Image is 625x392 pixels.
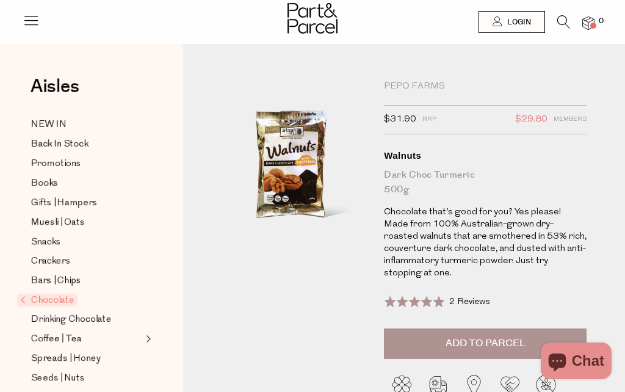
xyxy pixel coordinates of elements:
[31,157,81,172] span: Promotions
[31,176,142,191] a: Books
[31,156,142,172] a: Promotions
[17,294,78,307] span: Chocolate
[143,332,151,346] button: Expand/Collapse Coffee | Tea
[31,255,71,269] span: Crackers
[31,118,67,132] span: NEW IN
[446,336,526,350] span: Add to Parcel
[31,371,85,386] span: Seeds | Nuts
[582,16,594,29] a: 0
[31,352,101,366] span: Spreads | Honey
[31,235,61,250] span: Snacks
[31,312,142,327] a: Drinking Chocolate
[31,274,142,289] a: Bars | Chips
[20,293,142,308] a: Chocolate
[384,112,416,128] span: $31.90
[220,81,363,249] img: Walnuts
[31,78,79,108] a: Aisles
[554,112,587,128] span: Members
[31,216,85,230] span: Muesli | Oats
[31,274,81,289] span: Bars | Chips
[422,112,436,128] span: RRP
[31,332,82,347] span: Coffee | Tea
[504,17,531,27] span: Login
[31,371,142,386] a: Seeds | Nuts
[596,16,607,27] span: 0
[537,343,615,382] inbox-online-store-chat: Shopify online store chat
[31,176,58,191] span: Books
[287,3,338,34] img: Part&Parcel
[515,112,547,128] span: $29.80
[384,206,587,280] p: Chocolate that’s good for you? Yes please! Made from 100% Australian-grown dry-roasted walnuts th...
[31,234,142,250] a: Snacks
[31,313,112,327] span: Drinking Chocolate
[449,297,490,307] span: 2 Reviews
[384,81,587,93] div: Pepo Farms
[384,150,587,162] div: Walnuts
[31,117,142,132] a: NEW IN
[31,73,79,100] span: Aisles
[31,332,142,347] a: Coffee | Tea
[384,168,587,197] div: Dark Choc Turmeric 500g
[31,137,142,152] a: Back In Stock
[479,11,545,33] a: Login
[384,328,587,359] button: Add to Parcel
[31,195,142,211] a: Gifts | Hampers
[31,351,142,366] a: Spreads | Honey
[31,254,142,269] a: Crackers
[31,137,88,152] span: Back In Stock
[31,196,98,211] span: Gifts | Hampers
[31,215,142,230] a: Muesli | Oats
